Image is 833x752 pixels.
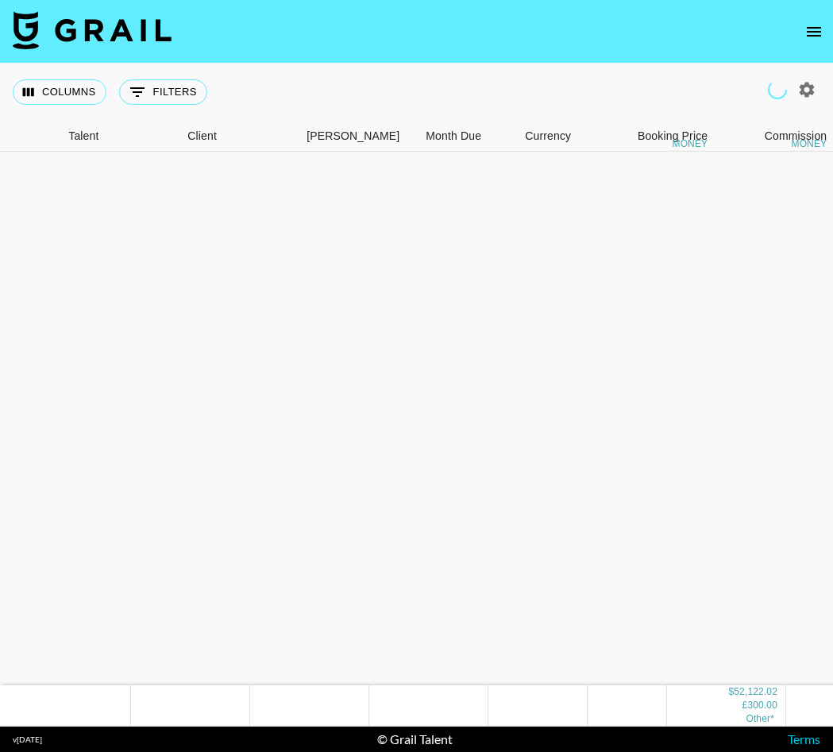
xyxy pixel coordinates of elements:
div: Currency [525,121,571,152]
div: Currency [517,121,596,152]
button: Select columns [13,79,106,105]
div: Booking Price [638,121,708,152]
div: Booker [299,121,418,152]
img: Grail Talent [13,11,172,49]
button: Show filters [119,79,207,105]
div: Commission [765,121,827,152]
div: money [672,139,708,148]
div: v [DATE] [13,735,42,745]
div: 52,122.02 [734,685,777,699]
div: money [791,139,827,148]
div: Talent [68,121,98,152]
div: Talent [60,121,179,152]
span: Refreshing campaigns... [768,80,787,99]
a: Terms [788,731,820,746]
div: £ [742,699,748,712]
div: Client [187,121,217,152]
div: Client [179,121,299,152]
div: Month Due [418,121,517,152]
div: $ [728,685,734,699]
span: CA$ 3,500.00 [746,713,774,724]
button: open drawer [798,16,830,48]
div: 300.00 [747,699,777,712]
div: Month Due [426,121,481,152]
div: © Grail Talent [377,731,453,747]
div: [PERSON_NAME] [307,121,399,152]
